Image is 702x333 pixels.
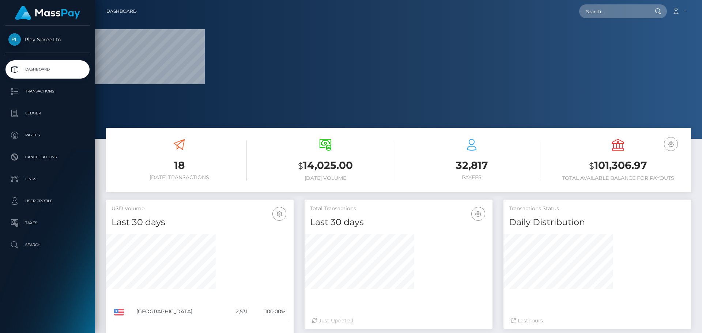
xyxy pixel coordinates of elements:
p: Ledger [8,108,87,119]
p: Dashboard [8,64,87,75]
p: Payees [8,130,87,141]
a: Payees [5,126,90,144]
h3: 18 [112,158,247,173]
td: 100.00% [250,303,288,320]
h6: Total Available Balance for Payouts [550,175,686,181]
h6: [DATE] Transactions [112,174,247,181]
h5: Total Transactions [310,205,487,212]
a: Ledger [5,104,90,122]
a: Dashboard [5,60,90,79]
small: $ [589,161,594,171]
span: Play Spree Ltd [5,36,90,43]
h5: Transactions Status [509,205,686,212]
div: Just Updated [312,317,485,325]
a: Dashboard [106,4,137,19]
h4: Last 30 days [310,216,487,229]
a: Taxes [5,214,90,232]
a: User Profile [5,192,90,210]
h3: 14,025.00 [258,158,393,173]
p: Transactions [8,86,87,97]
a: Transactions [5,82,90,101]
p: Cancellations [8,152,87,163]
div: Last hours [511,317,684,325]
a: Search [5,236,90,254]
small: $ [298,161,303,171]
a: Cancellations [5,148,90,166]
p: Taxes [8,217,87,228]
h4: Last 30 days [112,216,288,229]
td: 2,531 [225,303,250,320]
h3: 32,817 [404,158,539,173]
h3: 101,306.97 [550,158,686,173]
h5: USD Volume [112,205,288,212]
p: Search [8,239,87,250]
a: Links [5,170,90,188]
h4: Daily Distribution [509,216,686,229]
p: Links [8,174,87,185]
td: [GEOGRAPHIC_DATA] [134,303,225,320]
h6: [DATE] Volume [258,175,393,181]
img: US.png [114,309,124,315]
img: MassPay Logo [15,6,80,20]
p: User Profile [8,196,87,207]
img: Play Spree Ltd [8,33,21,46]
h6: Payees [404,174,539,181]
input: Search... [579,4,648,18]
